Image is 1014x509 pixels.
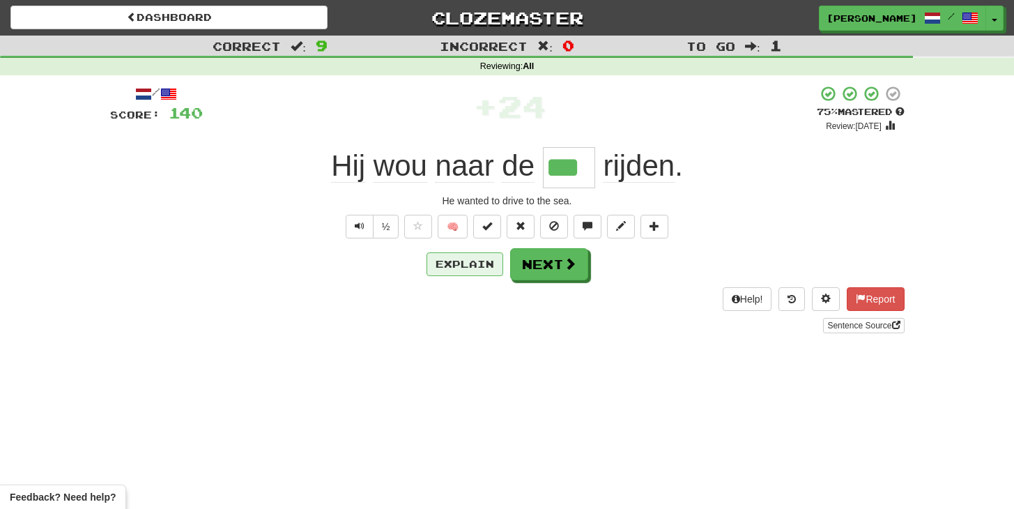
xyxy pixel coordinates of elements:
[404,215,432,238] button: Favorite sentence (alt+f)
[438,215,468,238] button: 🧠
[473,215,501,238] button: Set this sentence to 100% Mastered (alt+m)
[110,194,905,208] div: He wanted to drive to the sea.
[374,149,427,183] span: wou
[427,252,503,276] button: Explain
[169,104,203,121] span: 140
[640,215,668,238] button: Add to collection (alt+a)
[817,106,905,119] div: Mastered
[745,40,760,52] span: :
[819,6,986,31] a: [PERSON_NAME] /
[847,287,904,311] button: Report
[574,215,601,238] button: Discuss sentence (alt+u)
[10,6,328,29] a: Dashboard
[723,287,772,311] button: Help!
[510,248,588,280] button: Next
[603,149,675,183] span: rijden
[316,37,328,54] span: 9
[562,37,574,54] span: 0
[770,37,782,54] span: 1
[507,215,535,238] button: Reset to 0% Mastered (alt+r)
[826,121,882,131] small: Review: [DATE]
[343,215,399,238] div: Text-to-speech controls
[778,287,805,311] button: Round history (alt+y)
[607,215,635,238] button: Edit sentence (alt+d)
[110,109,160,121] span: Score:
[817,106,838,117] span: 75 %
[10,490,116,504] span: Open feedback widget
[373,215,399,238] button: ½
[331,149,365,183] span: Hij
[523,61,534,71] strong: All
[346,215,374,238] button: Play sentence audio (ctl+space)
[110,85,203,102] div: /
[502,149,535,183] span: de
[823,318,904,333] a: Sentence Source
[473,85,498,127] span: +
[348,6,666,30] a: Clozemaster
[436,149,494,183] span: naar
[827,12,917,24] span: [PERSON_NAME]
[948,11,955,21] span: /
[440,39,528,53] span: Incorrect
[498,89,546,123] span: 24
[213,39,281,53] span: Correct
[537,40,553,52] span: :
[595,149,683,183] span: .
[686,39,735,53] span: To go
[291,40,306,52] span: :
[540,215,568,238] button: Ignore sentence (alt+i)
